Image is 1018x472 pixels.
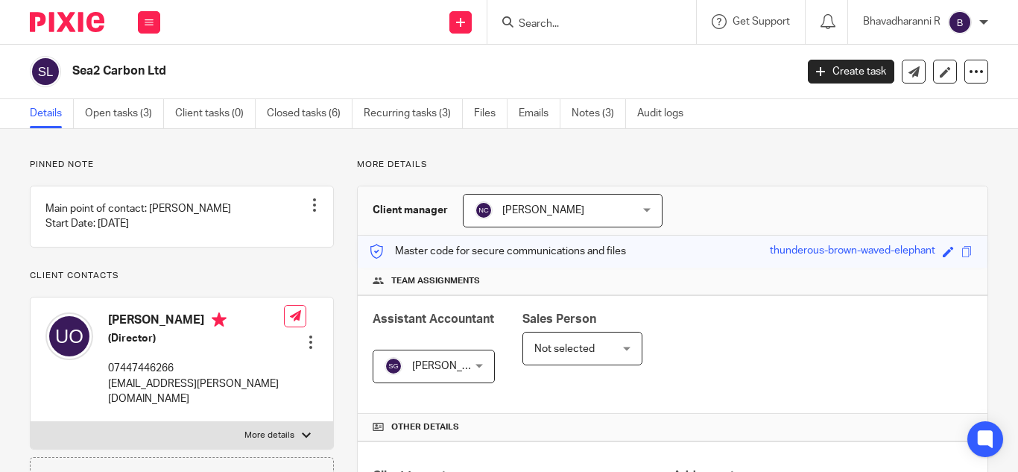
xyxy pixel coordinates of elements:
p: 07447446266 [108,361,284,376]
h3: Client manager [373,203,448,218]
a: Open tasks (3) [85,99,164,128]
h5: (Director) [108,331,284,346]
span: [PERSON_NAME] [412,361,494,371]
img: svg%3E [30,56,61,87]
span: Team assignments [391,275,480,287]
img: Pixie [30,12,104,32]
h2: Sea2 Carbon Ltd [72,63,643,79]
a: Notes (3) [572,99,626,128]
img: svg%3E [385,357,402,375]
span: Other details [391,421,459,433]
p: Master code for secure communications and files [369,244,626,259]
img: svg%3E [45,312,93,360]
span: Get Support [733,16,790,27]
p: More details [357,159,988,171]
input: Search [517,18,651,31]
a: Create task [808,60,894,84]
a: Files [474,99,508,128]
h4: [PERSON_NAME] [108,312,284,331]
p: More details [244,429,294,441]
span: Assistant Accountant [373,313,494,325]
p: [EMAIL_ADDRESS][PERSON_NAME][DOMAIN_NAME] [108,377,284,407]
a: Audit logs [637,99,695,128]
p: Bhavadharanni R [863,14,940,29]
img: svg%3E [475,201,493,219]
p: Pinned note [30,159,334,171]
a: Recurring tasks (3) [364,99,463,128]
i: Primary [212,312,227,327]
p: Client contacts [30,270,334,282]
a: Closed tasks (6) [267,99,352,128]
span: Not selected [534,344,595,354]
span: Sales Person [522,313,596,325]
a: Details [30,99,74,128]
img: svg%3E [948,10,972,34]
a: Client tasks (0) [175,99,256,128]
a: Emails [519,99,560,128]
div: thunderous-brown-waved-elephant [770,243,935,260]
span: [PERSON_NAME] [502,205,584,215]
